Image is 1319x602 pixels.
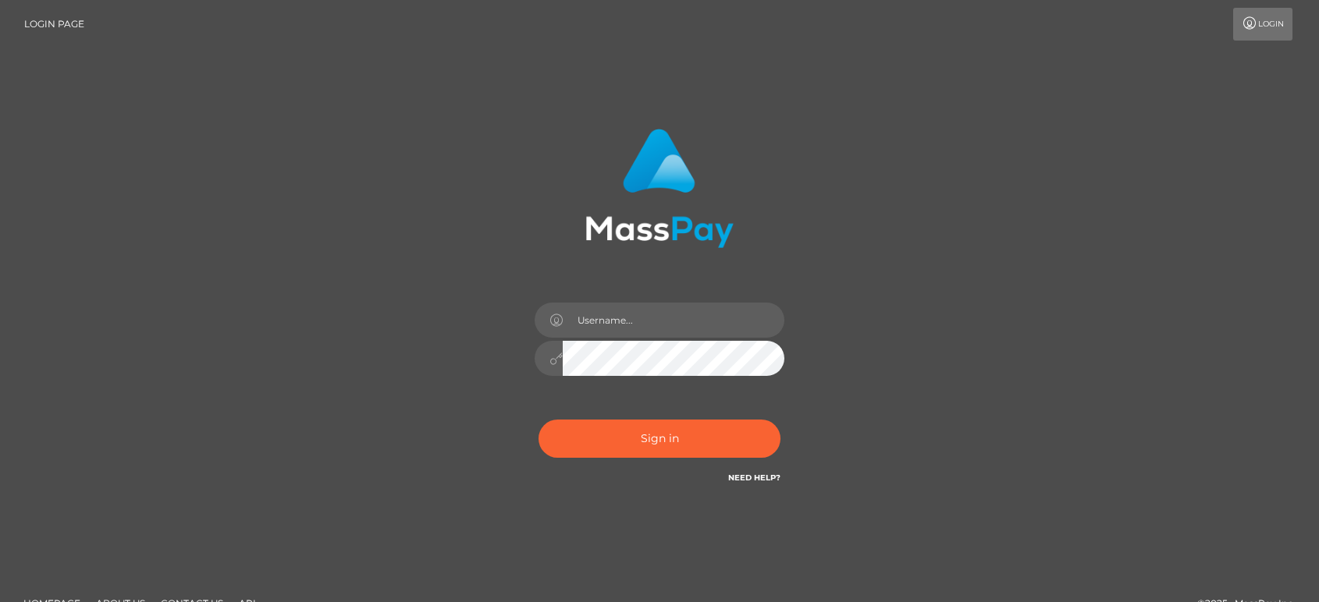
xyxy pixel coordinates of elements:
a: Login [1233,8,1292,41]
img: MassPay Login [585,129,734,248]
a: Need Help? [728,473,780,483]
input: Username... [563,303,784,338]
button: Sign in [539,420,780,458]
a: Login Page [24,8,84,41]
